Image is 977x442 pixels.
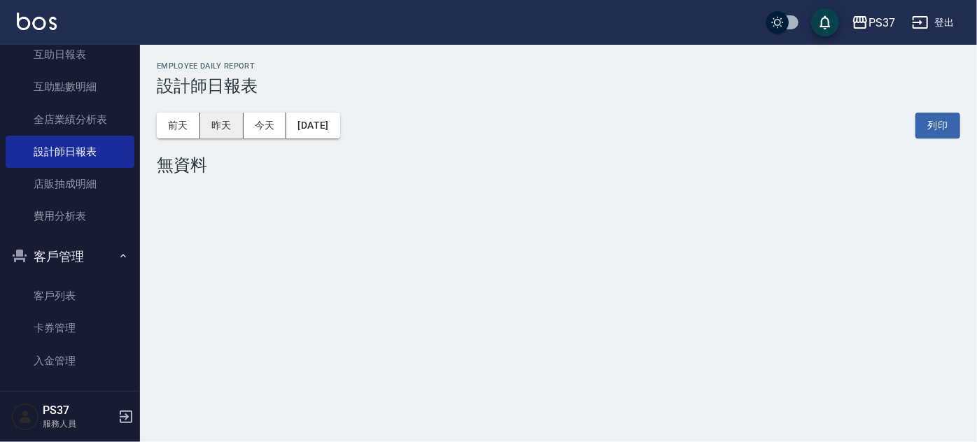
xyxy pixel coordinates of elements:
[6,312,134,344] a: 卡券管理
[6,71,134,103] a: 互助點數明細
[869,14,895,31] div: PS37
[157,113,200,138] button: 前天
[811,8,839,36] button: save
[157,76,960,96] h3: 設計師日報表
[6,383,134,419] button: 商品管理
[157,62,960,71] h2: Employee Daily Report
[6,238,134,275] button: 客戶管理
[6,104,134,136] a: 全店業績分析表
[200,113,244,138] button: 昨天
[43,404,114,418] h5: PS37
[846,8,901,37] button: PS37
[286,113,339,138] button: [DATE]
[6,38,134,71] a: 互助日報表
[6,136,134,168] a: 設計師日報表
[6,168,134,200] a: 店販抽成明細
[906,10,960,36] button: 登出
[157,155,960,175] div: 無資料
[244,113,287,138] button: 今天
[6,280,134,312] a: 客戶列表
[11,403,39,431] img: Person
[17,13,57,30] img: Logo
[915,113,960,138] button: 列印
[6,200,134,232] a: 費用分析表
[6,345,134,377] a: 入金管理
[43,418,114,430] p: 服務人員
